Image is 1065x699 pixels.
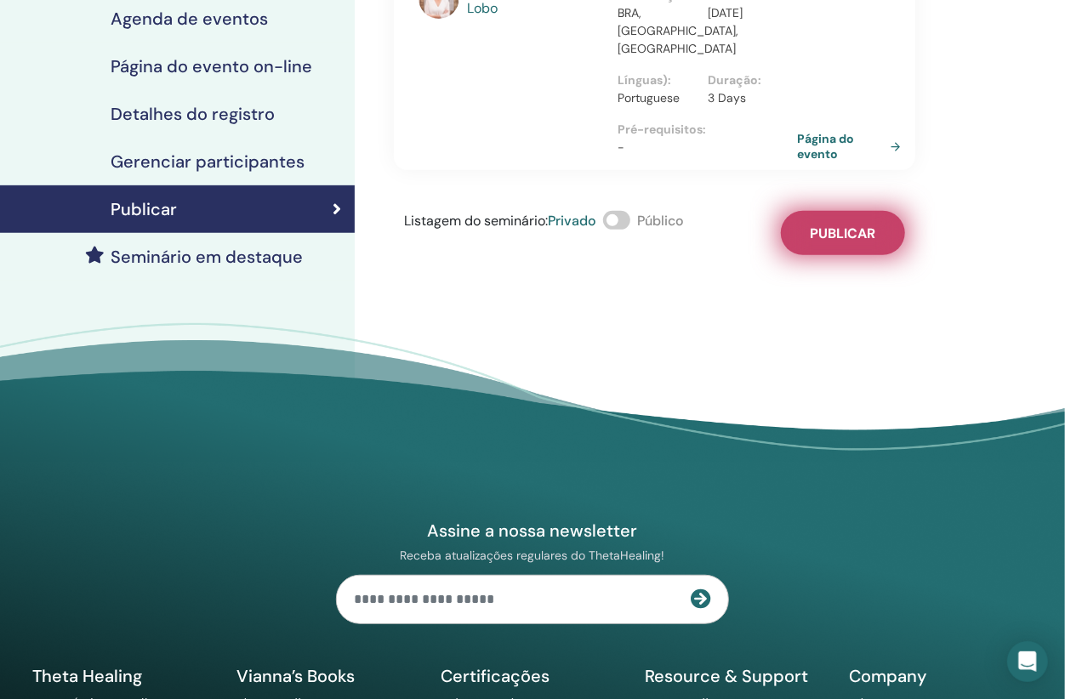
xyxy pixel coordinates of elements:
[618,121,797,139] p: Pré-requisitos :
[781,211,905,255] button: Publicar
[618,139,797,156] p: -
[111,151,305,172] h4: Gerenciar participantes
[1007,641,1048,682] div: Open Intercom Messenger
[708,71,787,89] p: Duração :
[111,104,275,124] h4: Detalhes do registro
[708,4,787,22] p: [DATE]
[849,665,1033,687] h5: Company
[336,548,729,563] p: Receba atualizações regulares do ThetaHealing!
[797,131,908,162] a: Página do evento
[637,212,684,230] span: Público
[618,71,698,89] p: Línguas) :
[645,665,829,687] h5: Resource & Support
[111,56,312,77] h4: Página do evento on-line
[404,212,548,230] span: Listagem do seminário :
[111,247,303,267] h4: Seminário em destaque
[618,89,698,107] p: Portuguese
[236,665,420,687] h5: Vianna’s Books
[618,4,698,58] p: BRA, [GEOGRAPHIC_DATA], [GEOGRAPHIC_DATA]
[111,199,177,219] h4: Publicar
[441,665,624,687] h5: Certificações
[810,224,875,242] span: Publicar
[336,520,729,542] h4: Assine a nossa newsletter
[111,9,268,29] h4: Agenda de eventos
[708,89,787,107] p: 3 Days
[32,665,216,687] h5: Theta Healing
[548,212,596,230] span: Privado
